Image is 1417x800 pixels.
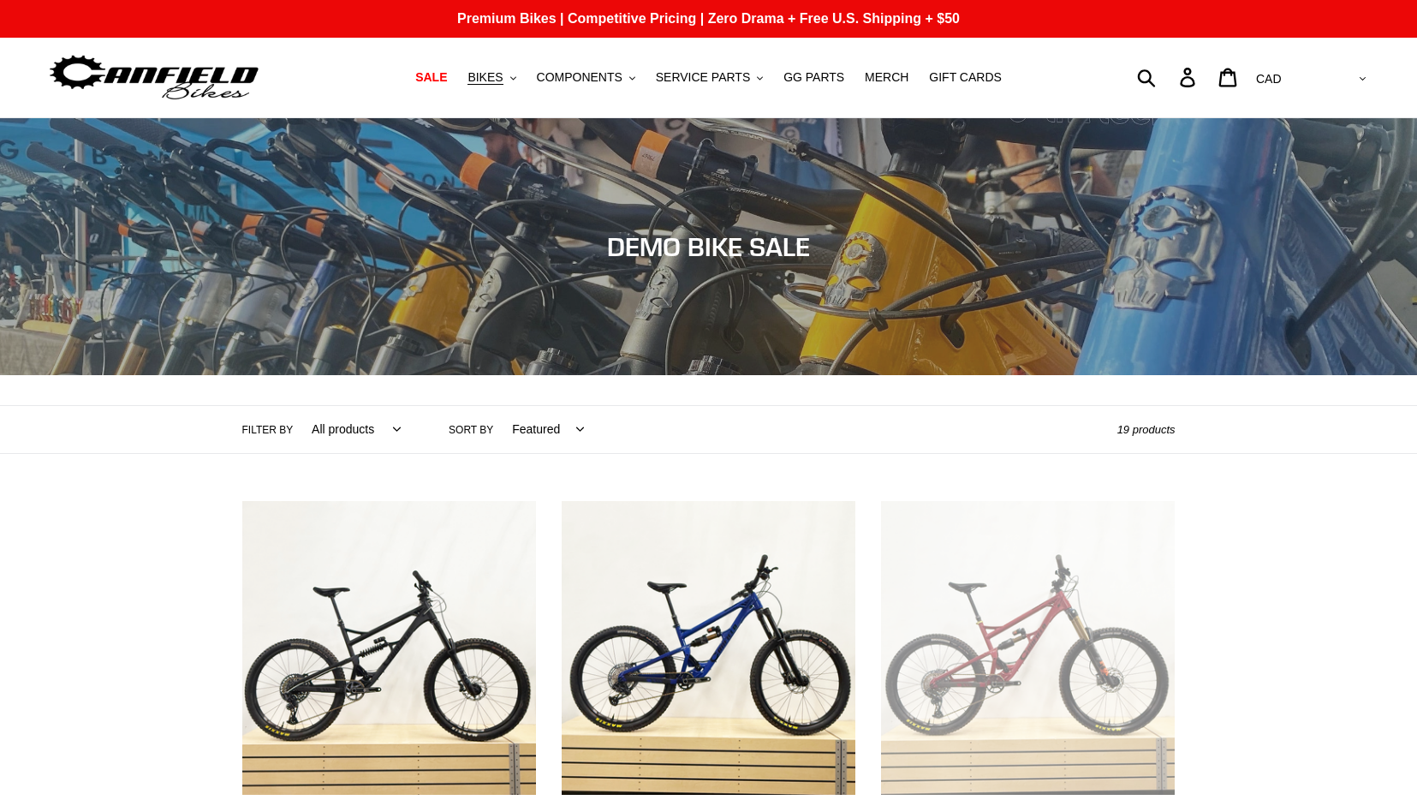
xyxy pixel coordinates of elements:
a: SALE [407,66,455,89]
label: Filter by [242,422,294,438]
span: MERCH [865,70,908,85]
span: DEMO BIKE SALE [607,231,810,262]
a: GG PARTS [775,66,853,89]
span: COMPONENTS [537,70,622,85]
span: BIKES [467,70,503,85]
span: GG PARTS [783,70,844,85]
button: BIKES [459,66,524,89]
span: SALE [415,70,447,85]
span: GIFT CARDS [929,70,1002,85]
span: SERVICE PARTS [656,70,750,85]
img: Canfield Bikes [47,51,261,104]
label: Sort by [449,422,493,438]
button: SERVICE PARTS [647,66,771,89]
span: 19 products [1117,423,1176,436]
a: MERCH [856,66,917,89]
input: Search [1146,58,1190,96]
button: COMPONENTS [528,66,644,89]
a: GIFT CARDS [920,66,1010,89]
